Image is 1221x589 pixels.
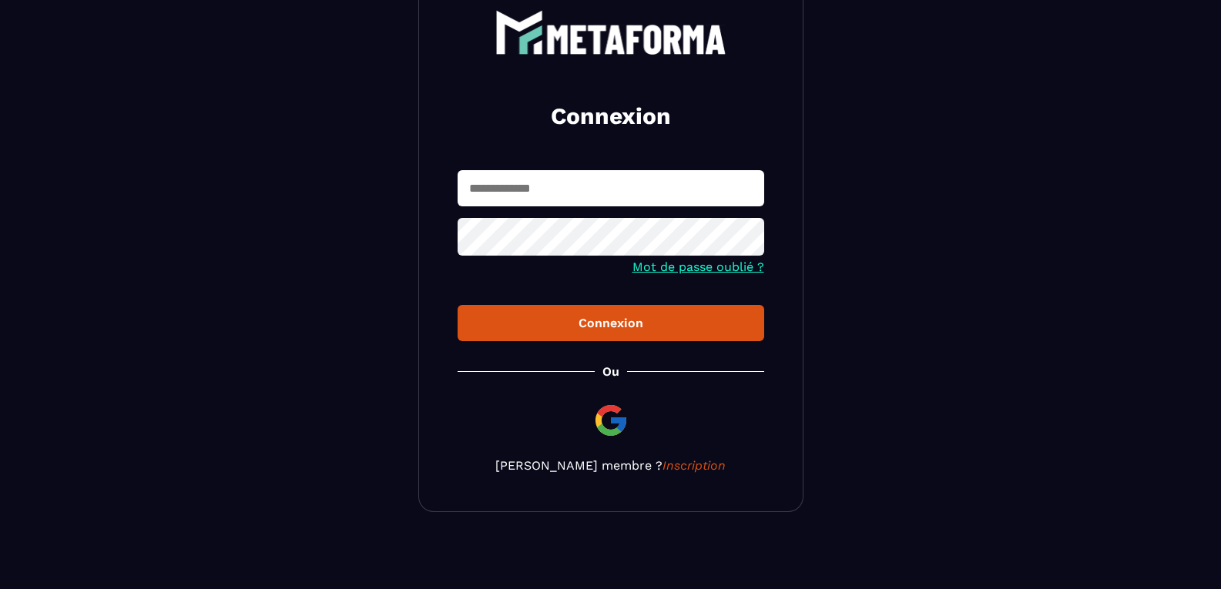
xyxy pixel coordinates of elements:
[470,316,752,330] div: Connexion
[602,364,619,379] p: Ou
[476,101,746,132] h2: Connexion
[495,10,726,55] img: logo
[592,402,629,439] img: google
[632,259,764,274] a: Mot de passe oublié ?
[458,10,764,55] a: logo
[458,458,764,473] p: [PERSON_NAME] membre ?
[458,305,764,341] button: Connexion
[662,458,726,473] a: Inscription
